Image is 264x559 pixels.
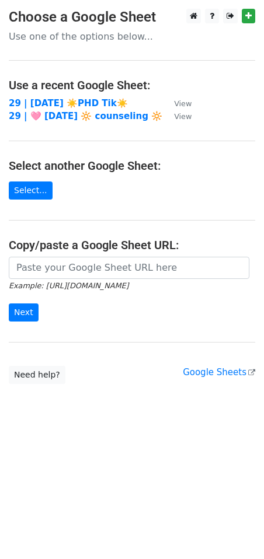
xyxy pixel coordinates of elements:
input: Paste your Google Sheet URL here [9,257,249,279]
a: Need help? [9,366,65,384]
a: 29 | [DATE] ☀️PHD Tik☀️ [9,98,128,109]
h4: Select another Google Sheet: [9,159,255,173]
p: Use one of the options below... [9,30,255,43]
h4: Copy/paste a Google Sheet URL: [9,238,255,252]
h3: Choose a Google Sheet [9,9,255,26]
small: View [174,99,192,108]
small: Example: [URL][DOMAIN_NAME] [9,281,128,290]
a: 29 | 🩷 [DATE] 🔆 counseling 🔆 [9,111,162,121]
small: View [174,112,192,121]
a: View [162,111,192,121]
a: Select... [9,181,53,200]
a: View [162,98,192,109]
a: Google Sheets [183,367,255,378]
input: Next [9,303,39,322]
h4: Use a recent Google Sheet: [9,78,255,92]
